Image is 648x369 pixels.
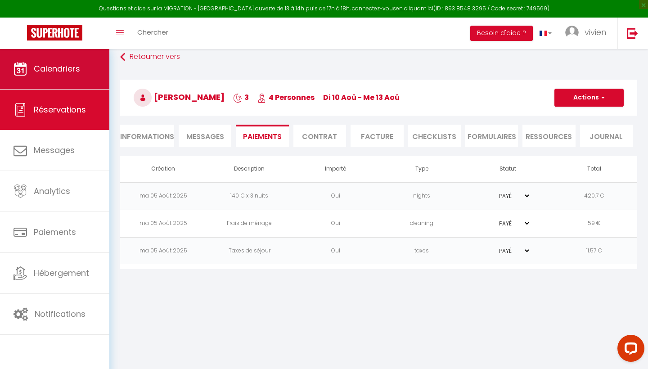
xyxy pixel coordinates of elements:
td: taxes [379,237,465,265]
th: Création [120,156,207,182]
th: Type [379,156,465,182]
a: ... vivien [558,18,617,49]
span: 3 [233,92,249,103]
span: Messages [34,144,75,156]
th: Importé [292,156,379,182]
a: Retourner vers [120,49,637,65]
td: 59 € [551,210,638,237]
a: Chercher [130,18,175,49]
span: Réservations [34,104,86,115]
th: Statut [465,156,551,182]
span: Chercher [137,27,168,37]
td: Oui [292,210,379,237]
td: ma 05 Août 2025 [120,182,207,210]
span: [PERSON_NAME] [134,91,225,103]
td: 11.57 € [551,237,638,265]
span: Notifications [35,308,85,319]
th: Description [207,156,293,182]
li: FORMULAIRES [465,125,518,147]
span: 4 Personnes [257,92,315,103]
iframe: LiveChat chat widget [610,331,648,369]
a: en cliquant ici [396,4,433,12]
span: di 10 Aoû - me 13 Aoû [323,92,400,103]
td: cleaning [379,210,465,237]
td: Taxes de séjour [207,237,293,265]
span: Calendriers [34,63,80,74]
img: Super Booking [27,25,82,40]
span: Analytics [34,185,70,197]
li: CHECKLISTS [408,125,461,147]
li: Informations [120,125,174,147]
li: Ressources [522,125,575,147]
li: Facture [351,125,403,147]
li: Contrat [293,125,346,147]
td: ma 05 Août 2025 [120,237,207,265]
span: Hébergement [34,267,89,279]
img: ... [565,26,579,39]
span: Messages [186,131,224,142]
td: ma 05 Août 2025 [120,210,207,237]
td: 140 € x 3 nuits [207,182,293,210]
span: Paiements [34,226,76,238]
th: Total [551,156,638,182]
span: vivien [585,27,606,38]
td: Oui [292,182,379,210]
td: Oui [292,237,379,265]
button: Besoin d'aide ? [470,26,533,41]
td: nights [379,182,465,210]
td: Frais de ménage [207,210,293,237]
li: Paiements [236,125,288,147]
td: 420.7 € [551,182,638,210]
img: logout [627,27,638,39]
button: Actions [554,89,624,107]
li: Journal [580,125,633,147]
